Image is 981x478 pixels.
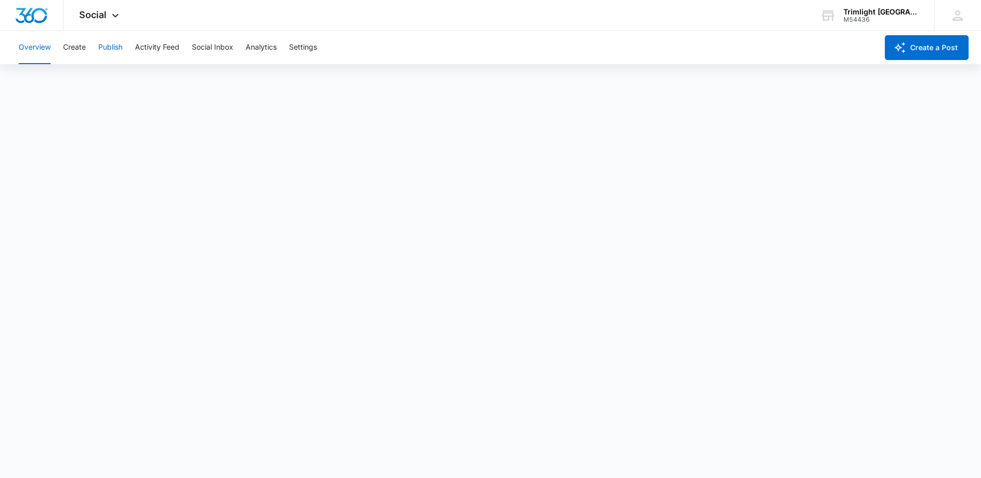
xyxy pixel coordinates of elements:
button: Overview [19,31,51,64]
button: Social Inbox [192,31,233,64]
button: Create a Post [885,35,969,60]
button: Publish [98,31,123,64]
button: Activity Feed [135,31,179,64]
span: Social [79,9,107,20]
button: Create [63,31,86,64]
button: Analytics [246,31,277,64]
button: Settings [289,31,317,64]
div: account id [843,16,919,23]
div: account name [843,8,919,16]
